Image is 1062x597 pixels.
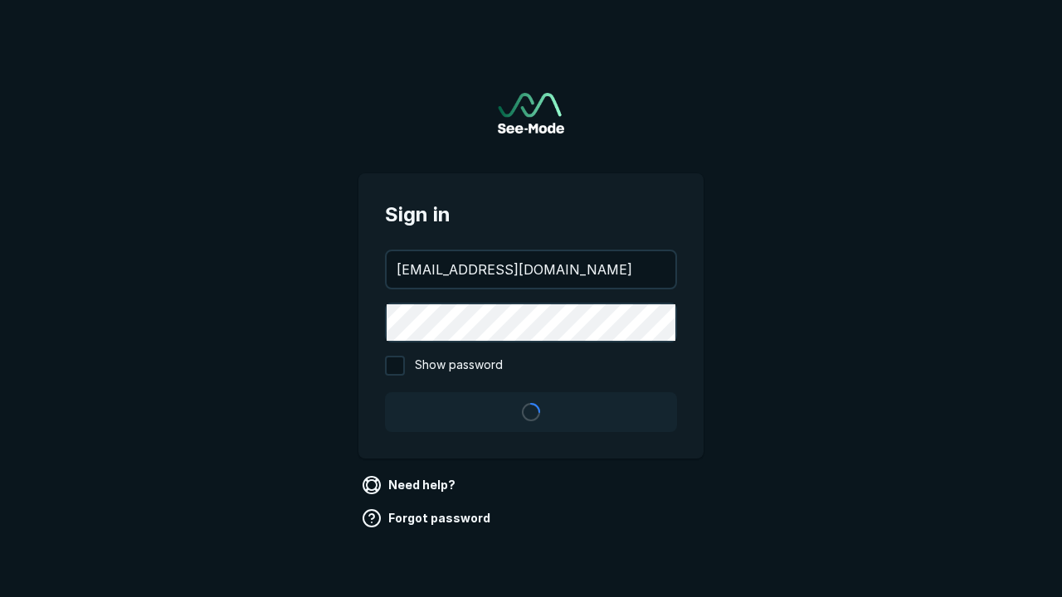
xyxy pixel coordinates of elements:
span: Sign in [385,200,677,230]
a: Need help? [358,472,462,498]
input: your@email.com [387,251,675,288]
span: Show password [415,356,503,376]
a: Go to sign in [498,93,564,133]
a: Forgot password [358,505,497,531]
img: See-Mode Logo [498,93,564,133]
